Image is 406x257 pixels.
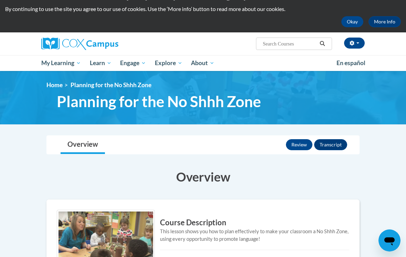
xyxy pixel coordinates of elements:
[368,16,401,27] a: More Info
[341,16,363,27] button: Okay
[336,59,365,66] span: En español
[286,139,312,150] button: Review
[90,59,111,67] span: Learn
[57,228,349,243] div: This lesson shows you how to plan effectively to make your classroom a No Shhh Zone, using every ...
[61,136,105,154] a: Overview
[378,229,400,251] iframe: Button to launch messaging window
[46,81,63,89] a: Home
[344,38,365,49] button: Account Settings
[317,40,328,48] button: Search
[314,139,347,150] button: Transcript
[57,92,261,111] span: Planning for the No Shhh Zone
[36,55,370,71] div: Main menu
[191,59,214,67] span: About
[41,59,81,67] span: My Learning
[150,55,187,71] a: Explore
[57,217,349,228] h3: Course Description
[37,55,85,71] a: My Learning
[41,38,118,50] img: Cox Campus
[5,5,401,13] p: By continuing to use the site you agree to our use of cookies. Use the ‘More info’ button to read...
[262,40,317,48] input: Search Courses
[187,55,219,71] a: About
[332,56,370,70] a: En español
[41,38,142,50] a: Cox Campus
[46,168,360,185] h3: Overview
[71,81,151,89] span: Planning for the No Shhh Zone
[85,55,116,71] a: Learn
[116,55,150,71] a: Engage
[155,59,182,67] span: Explore
[120,59,146,67] span: Engage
